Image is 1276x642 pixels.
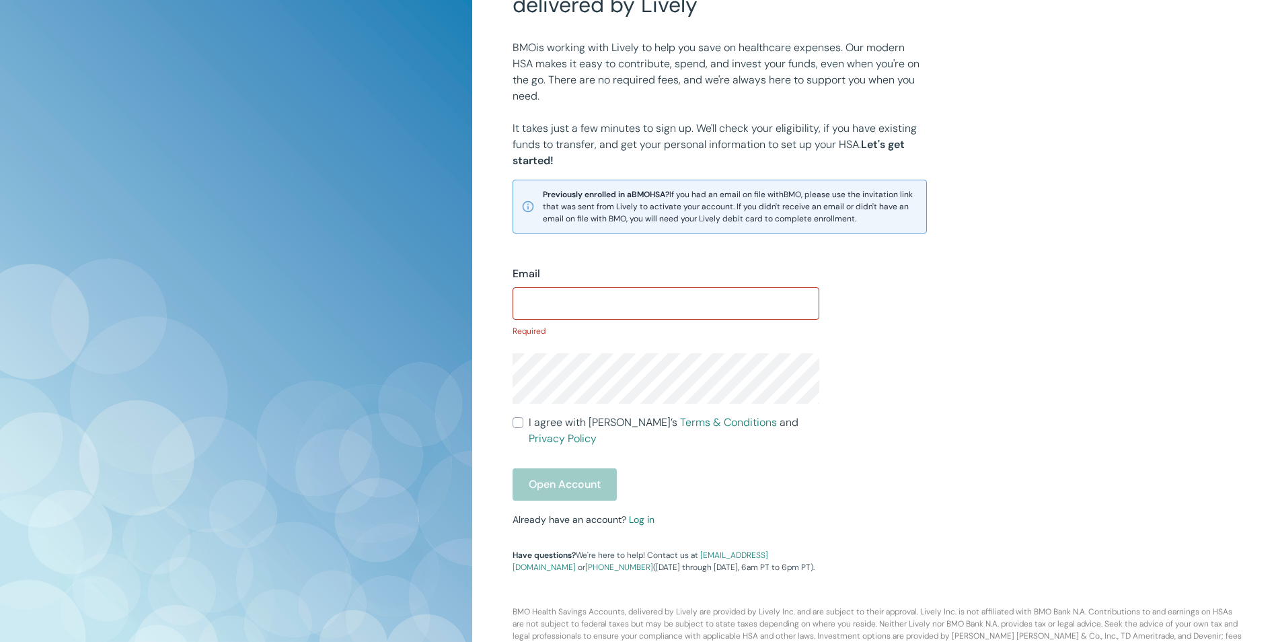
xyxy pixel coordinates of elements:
a: Terms & Conditions [680,415,777,429]
small: Already have an account? [513,513,654,526]
span: If you had an email on file with BMO , please use the invitation link that was sent from Lively t... [543,188,918,225]
strong: Have questions? [513,550,576,561]
a: Log in [629,513,654,526]
p: Required [513,325,819,337]
p: We're here to help! Contact us at or ([DATE] through [DATE], 6am PT to 6pm PT). [513,549,819,573]
label: Email [513,266,540,282]
a: [PHONE_NUMBER] [585,562,653,573]
p: BMO is working with Lively to help you save on healthcare expenses. Our modern HSA makes it easy ... [513,40,927,104]
strong: Previously enrolled in a BMO HSA? [543,189,669,200]
a: Privacy Policy [529,431,597,445]
span: I agree with [PERSON_NAME]’s and [529,415,819,447]
p: It takes just a few minutes to sign up. We'll check your eligibility, if you have existing funds ... [513,120,927,169]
